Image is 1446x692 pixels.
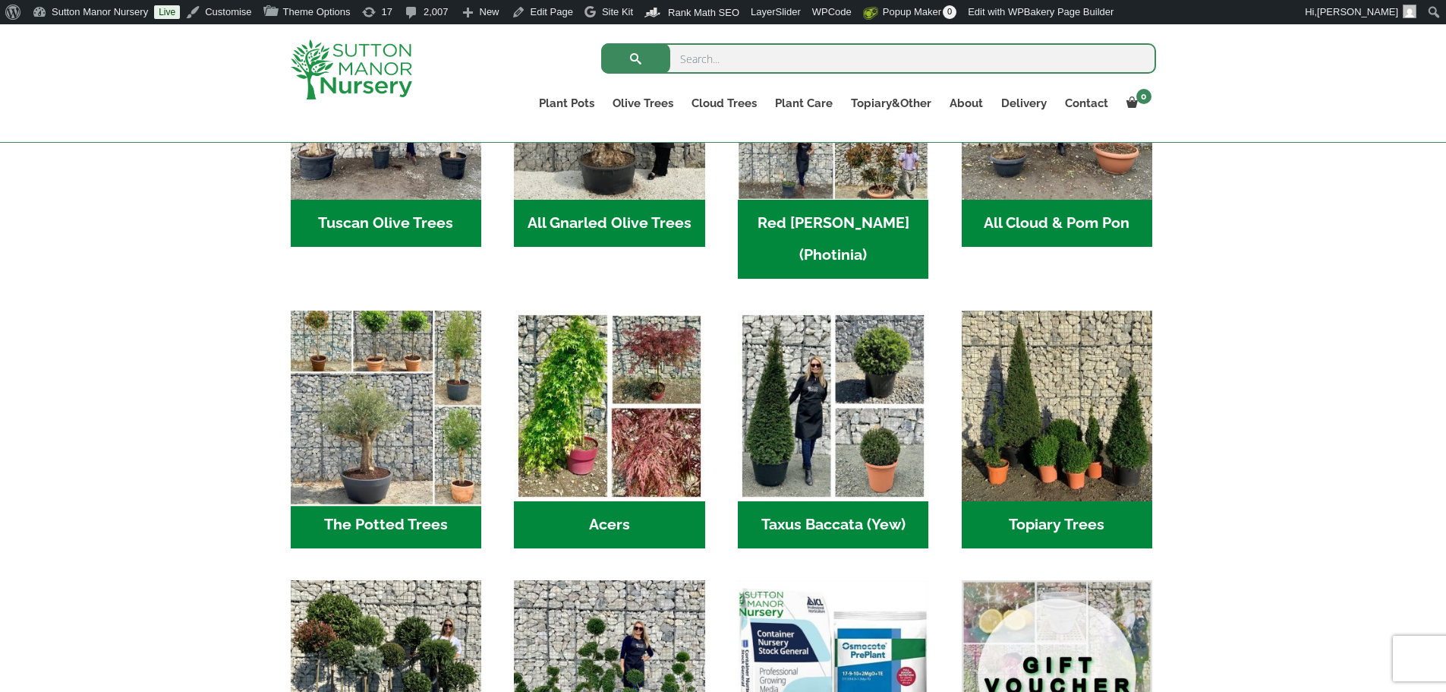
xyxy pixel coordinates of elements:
a: Visit product category Red Robin (Photinia) [738,9,928,279]
a: Olive Trees [603,93,682,114]
h2: All Cloud & Pom Pon [962,200,1152,247]
img: logo [291,39,412,100]
span: 0 [1136,89,1151,104]
a: Live [154,5,180,19]
img: Home - Untitled Project [738,311,928,501]
img: Home - Untitled Project 4 [514,311,704,501]
a: Visit product category Taxus Baccata (Yew) [738,311,928,548]
a: Plant Care [766,93,842,114]
h2: Acers [514,501,704,548]
a: Visit product category Topiary Trees [962,311,1152,548]
span: Rank Math SEO [668,7,739,18]
span: Site Kit [602,6,633,17]
h2: Taxus Baccata (Yew) [738,501,928,548]
h2: All Gnarled Olive Trees [514,200,704,247]
a: Visit product category The Potted Trees [291,311,481,548]
a: Topiary&Other [842,93,940,114]
span: 0 [943,5,956,19]
img: Home - new coll [285,306,486,507]
h2: The Potted Trees [291,501,481,548]
span: [PERSON_NAME] [1317,6,1398,17]
a: Visit product category Acers [514,311,704,548]
a: 0 [1117,93,1156,114]
img: Home - C8EC7518 C483 4BAA AA61 3CAAB1A4C7C4 1 201 a [962,311,1152,501]
a: Plant Pots [530,93,603,114]
h2: Topiary Trees [962,501,1152,548]
a: Contact [1056,93,1117,114]
h2: Tuscan Olive Trees [291,200,481,247]
h2: Red [PERSON_NAME] (Photinia) [738,200,928,279]
a: Delivery [992,93,1056,114]
a: Cloud Trees [682,93,766,114]
a: About [940,93,992,114]
input: Search... [601,43,1156,74]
